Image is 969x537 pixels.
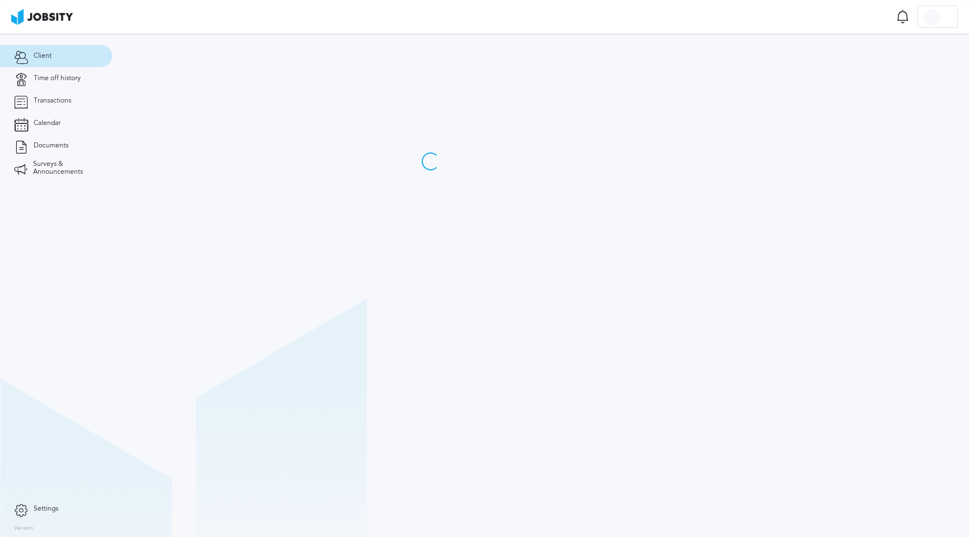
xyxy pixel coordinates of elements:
span: Documents [34,142,68,150]
label: Version: [14,525,35,532]
span: Transactions [34,97,71,105]
span: Surveys & Announcements [33,160,98,176]
span: Time off history [34,75,81,82]
img: ab4bad089aa723f57921c736e9817d99.png [11,9,73,25]
span: Settings [34,505,58,513]
span: Calendar [34,119,61,127]
span: Client [34,52,52,60]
